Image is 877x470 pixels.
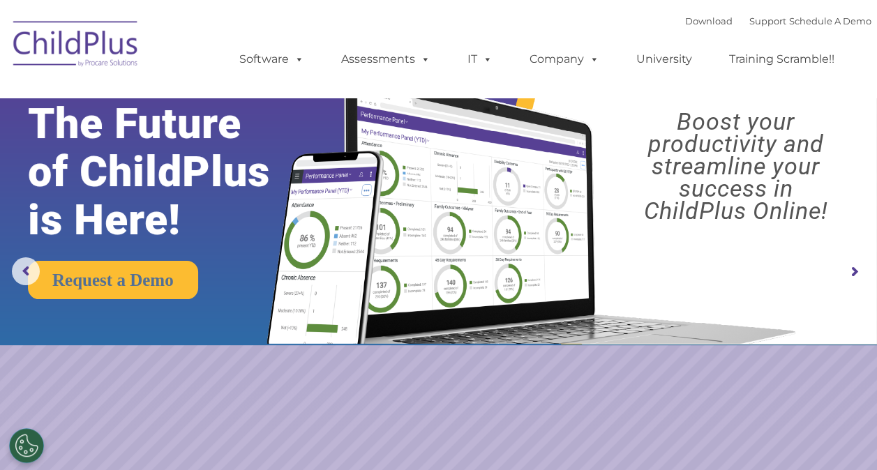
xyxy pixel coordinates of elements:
img: ChildPlus by Procare Solutions [6,11,146,81]
a: Software [225,45,318,73]
rs-layer: The Future of ChildPlus is Here! [28,100,308,244]
a: Request a Demo [28,261,198,299]
button: Cookies Settings [9,428,44,463]
a: IT [454,45,507,73]
a: Assessments [327,45,444,73]
a: Schedule A Demo [789,15,871,26]
a: Training Scramble!! [715,45,848,73]
rs-layer: Boost your productivity and streamline your success in ChildPlus Online! [606,110,866,222]
a: Support [749,15,786,26]
font: | [685,15,871,26]
span: Phone number [194,149,253,160]
a: Download [685,15,733,26]
a: University [622,45,706,73]
span: Last name [194,92,237,103]
a: Company [516,45,613,73]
